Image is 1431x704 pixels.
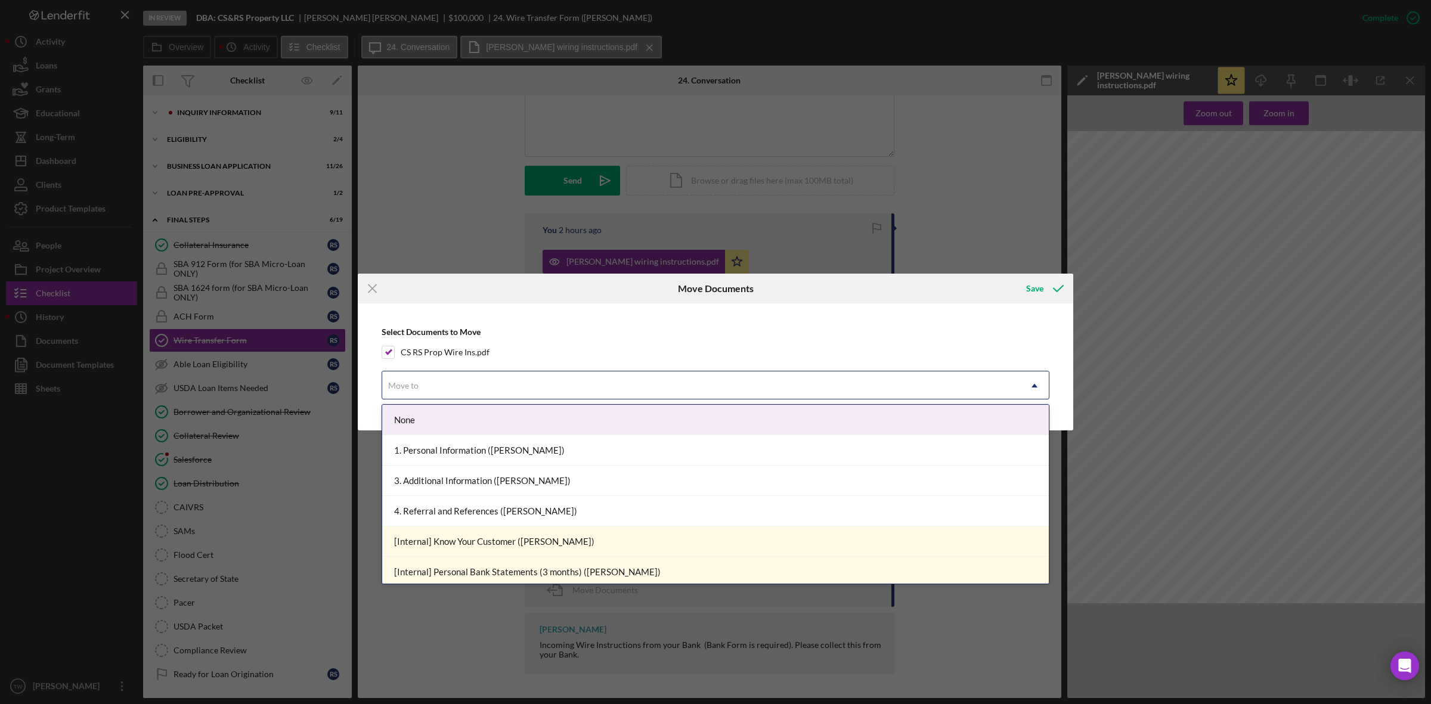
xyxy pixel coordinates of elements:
[1390,652,1419,680] div: Open Intercom Messenger
[401,346,490,358] label: CS RS Prop Wire Ins.pdf
[382,557,1049,587] div: [Internal] Personal Bank Statements (3 months) ([PERSON_NAME])
[1026,277,1043,300] div: Save
[1014,277,1073,300] button: Save
[382,435,1049,466] div: 1. Personal Information ([PERSON_NAME])
[382,526,1049,557] div: [Internal] Know Your Customer ([PERSON_NAME])
[382,327,481,337] b: Select Documents to Move
[678,283,754,294] h6: Move Documents
[382,496,1049,526] div: 4. Referral and References ([PERSON_NAME])
[382,405,1049,435] div: None
[382,466,1049,496] div: 3. Additional Information ([PERSON_NAME])
[388,381,419,390] div: Move to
